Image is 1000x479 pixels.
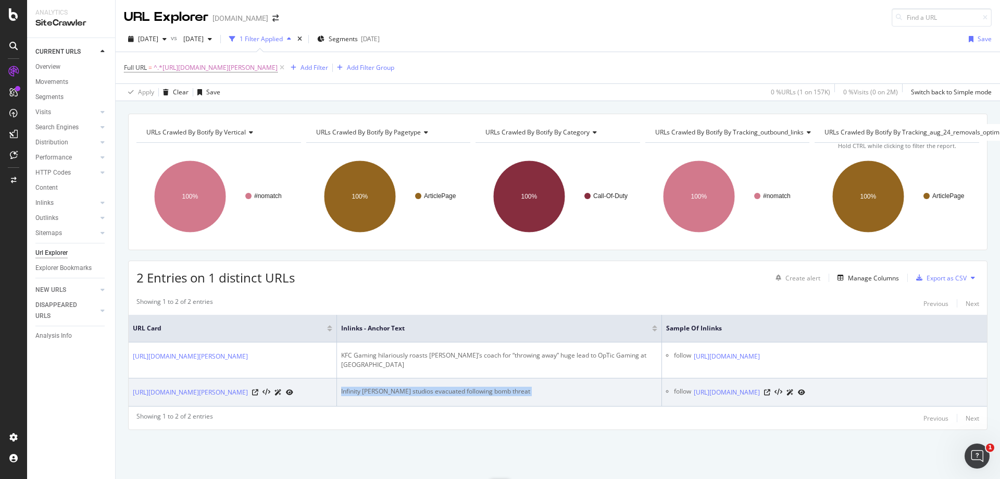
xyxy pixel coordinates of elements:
[786,387,794,398] a: AI Url Details
[136,151,299,242] svg: A chart.
[771,269,820,286] button: Create alert
[262,389,270,396] button: View HTML Source
[193,84,220,101] button: Save
[966,412,979,424] button: Next
[483,124,631,141] h4: URLs Crawled By Botify By category
[923,414,948,423] div: Previous
[124,31,171,47] button: [DATE]
[694,387,760,398] a: [URL][DOMAIN_NAME]
[932,192,965,200] text: ArticlePage
[424,192,456,200] text: ArticlePage
[35,182,108,193] a: Content
[35,8,107,17] div: Analytics
[35,107,51,118] div: Visits
[35,330,108,341] a: Analysis Info
[301,63,328,72] div: Add Filter
[35,263,92,274] div: Explorer Bookmarks
[785,274,820,283] div: Create alert
[966,414,979,423] div: Next
[35,17,107,29] div: SiteCrawler
[691,193,707,200] text: 100%
[763,192,791,200] text: #nomatch
[848,274,899,283] div: Manage Columns
[674,387,691,398] div: follow
[306,151,469,242] svg: A chart.
[138,34,158,43] span: 2025 Sep. 6th
[521,193,537,200] text: 100%
[965,444,990,469] iframe: Intercom live chat
[35,152,72,163] div: Performance
[653,124,819,141] h4: URLs Crawled By Botify By tracking_outbound_links
[35,248,108,259] a: Url Explorer
[764,389,770,396] a: Visit Online Page
[173,88,189,96] div: Clear
[35,107,97,118] a: Visits
[892,8,992,27] input: Find a URL
[798,387,805,398] a: URL Inspection
[35,46,81,57] div: CURRENT URLS
[35,137,97,148] a: Distribution
[333,62,394,74] button: Add Filter Group
[361,34,380,43] div: [DATE]
[35,300,88,322] div: DISAPPEARED URLS
[35,285,97,296] a: NEW URLS
[35,62,60,72] div: Overview
[655,128,804,137] span: URLs Crawled By Botify By tracking_outbound_links
[136,269,295,286] span: 2 Entries on 1 distinct URLs
[35,228,62,239] div: Sitemaps
[341,324,636,333] span: Inlinks - Anchor Text
[179,31,216,47] button: [DATE]
[35,263,108,274] a: Explorer Bookmarks
[843,88,898,96] div: 0 % Visits ( 0 on 2M )
[35,77,108,88] a: Movements
[225,31,295,47] button: 1 Filter Applied
[923,299,948,308] div: Previous
[316,128,421,137] span: URLs Crawled By Botify By pagetype
[352,193,368,200] text: 100%
[35,167,71,178] div: HTTP Codes
[148,63,152,72] span: =
[666,324,967,333] span: Sample of Inlinks
[645,151,808,242] svg: A chart.
[35,285,66,296] div: NEW URLS
[923,297,948,310] button: Previous
[146,128,246,137] span: URLs Crawled By Botify By vertical
[485,128,590,137] span: URLs Crawled By Botify By category
[314,124,461,141] h4: URLs Crawled By Botify By pagetype
[838,142,956,150] span: Hold CTRL while clicking to filter the report.
[35,330,72,341] div: Analysis Info
[815,151,978,242] svg: A chart.
[966,297,979,310] button: Next
[35,228,97,239] a: Sitemaps
[911,88,992,96] div: Switch back to Simple mode
[35,122,97,133] a: Search Engines
[272,15,279,22] div: arrow-right-arrow-left
[35,122,79,133] div: Search Engines
[860,193,877,200] text: 100%
[907,84,992,101] button: Switch back to Simple mode
[674,351,691,362] div: follow
[476,151,639,242] svg: A chart.
[833,272,899,284] button: Manage Columns
[35,167,97,178] a: HTTP Codes
[179,34,204,43] span: 2024 Oct. 5th
[341,387,657,396] div: Infinity [PERSON_NAME] studios evacuated following bomb threat
[35,152,97,163] a: Performance
[252,389,258,396] a: Visit Online Page
[329,34,358,43] span: Segments
[133,387,248,398] a: [URL][DOMAIN_NAME][PERSON_NAME]
[35,198,54,208] div: Inlinks
[274,387,282,398] a: AI Url Details
[206,88,220,96] div: Save
[182,193,198,200] text: 100%
[295,34,304,44] div: times
[35,46,97,57] a: CURRENT URLS
[254,192,282,200] text: #nomatch
[154,60,278,75] span: ^.*[URL][DOMAIN_NAME][PERSON_NAME]
[35,300,97,322] a: DISAPPEARED URLS
[124,63,147,72] span: Full URL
